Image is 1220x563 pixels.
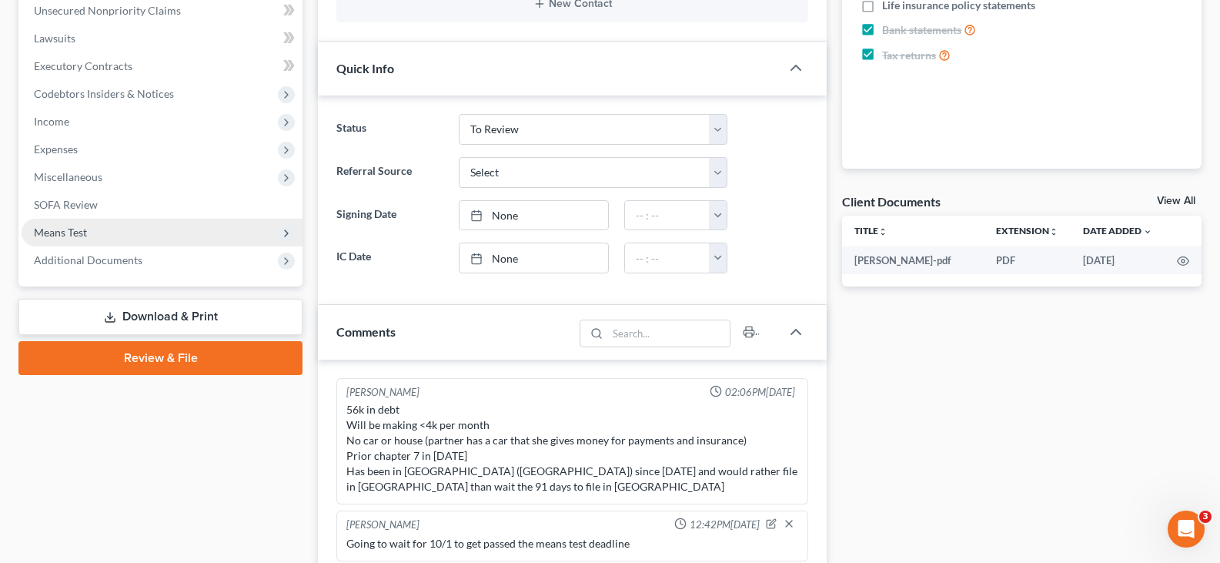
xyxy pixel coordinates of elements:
[854,225,887,236] a: Titleunfold_more
[608,320,730,347] input: Search...
[1199,511,1212,523] span: 3
[625,201,710,230] input: -- : --
[842,193,941,209] div: Client Documents
[882,48,936,63] span: Tax returns
[460,201,608,230] a: None
[329,200,450,231] label: Signing Date
[1168,511,1205,548] iframe: Intercom live chat
[882,22,961,38] span: Bank statements
[878,227,887,236] i: unfold_more
[18,341,302,375] a: Review & File
[996,225,1058,236] a: Extensionunfold_more
[22,25,302,52] a: Lawsuits
[1083,225,1152,236] a: Date Added expand_more
[34,226,87,239] span: Means Test
[34,142,78,156] span: Expenses
[625,243,710,273] input: -- : --
[690,518,760,532] span: 12:42PM[DATE]
[460,243,608,273] a: None
[336,61,394,75] span: Quick Info
[34,87,174,100] span: Codebtors Insiders & Notices
[34,59,132,72] span: Executory Contracts
[346,536,798,551] div: Going to wait for 10/1 to get passed the means test deadline
[34,115,69,128] span: Income
[1049,227,1058,236] i: unfold_more
[1071,246,1165,274] td: [DATE]
[346,385,419,400] div: [PERSON_NAME]
[346,518,419,533] div: [PERSON_NAME]
[346,402,798,494] div: 56k in debt Will be making <4k per month No car or house (partner has a car that she gives money ...
[725,385,795,400] span: 02:06PM[DATE]
[22,191,302,219] a: SOFA Review
[329,243,450,273] label: IC Date
[1143,227,1152,236] i: expand_more
[984,246,1071,274] td: PDF
[18,299,302,335] a: Download & Print
[34,4,181,17] span: Unsecured Nonpriority Claims
[34,198,98,211] span: SOFA Review
[842,246,984,274] td: [PERSON_NAME]-pdf
[34,170,102,183] span: Miscellaneous
[22,52,302,80] a: Executory Contracts
[34,32,75,45] span: Lawsuits
[336,324,396,339] span: Comments
[329,157,450,188] label: Referral Source
[329,114,450,145] label: Status
[34,253,142,266] span: Additional Documents
[1157,196,1195,206] a: View All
